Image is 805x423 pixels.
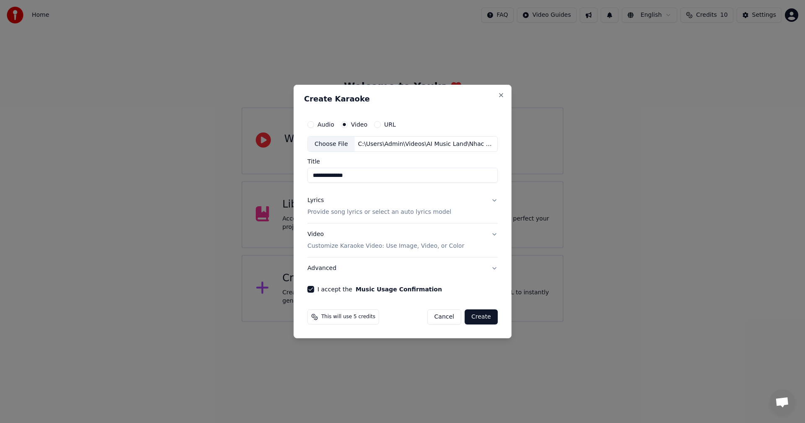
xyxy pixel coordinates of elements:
div: Video [307,231,464,251]
button: Cancel [427,309,461,324]
button: I accept the [356,286,442,292]
label: URL [384,122,396,127]
div: C:\Users\Admin\Videos\AI Music Land\Nhac Viet\[PERSON_NAME] [PERSON_NAME]\TinhDauKhoQuen.mp4 [355,140,497,148]
p: Provide song lyrics or select an auto lyrics model [307,208,451,217]
label: Video [351,122,367,127]
label: Title [307,159,498,165]
button: VideoCustomize Karaoke Video: Use Image, Video, or Color [307,224,498,257]
label: I accept the [317,286,442,292]
button: Advanced [307,257,498,279]
label: Audio [317,122,334,127]
button: Create [465,309,498,324]
div: Choose File [308,137,355,152]
div: Lyrics [307,197,324,205]
h2: Create Karaoke [304,95,501,103]
p: Customize Karaoke Video: Use Image, Video, or Color [307,242,464,250]
span: This will use 5 credits [321,314,375,320]
button: LyricsProvide song lyrics or select an auto lyrics model [307,190,498,223]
